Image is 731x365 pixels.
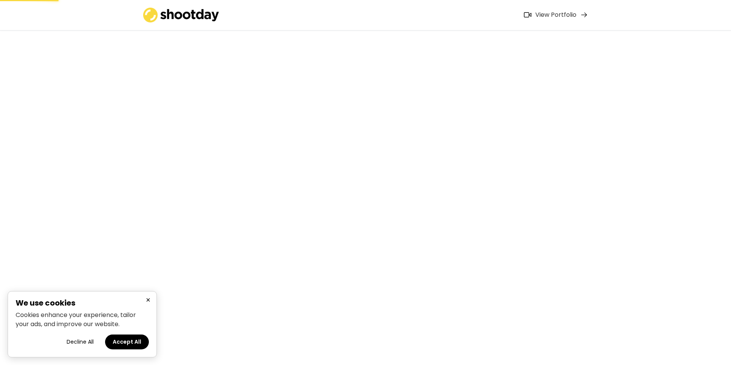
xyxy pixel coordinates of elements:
[524,12,531,18] img: Icon%20feather-video%402x.png
[687,321,721,355] iframe: Webchat Widget
[16,311,149,329] p: Cookies enhance your experience, tailor your ads, and improve our website.
[59,335,101,349] button: Decline all cookies
[535,11,576,19] div: View Portfolio
[16,299,149,307] h2: We use cookies
[144,295,153,305] button: Close cookie banner
[143,8,219,22] img: shootday_logo.png
[105,335,149,349] button: Accept all cookies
